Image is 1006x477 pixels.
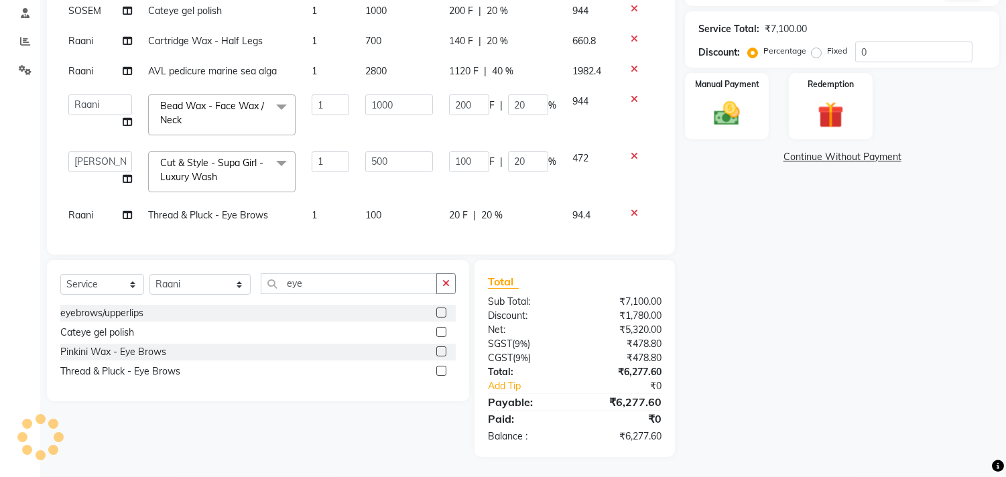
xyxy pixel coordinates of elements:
div: ₹478.80 [575,351,672,365]
span: 9% [515,338,527,349]
span: 140 F [449,34,473,48]
div: ₹0 [591,379,672,393]
span: 1 [312,65,317,77]
span: | [484,64,487,78]
span: F [489,155,495,169]
span: 660.8 [572,35,596,47]
div: ₹7,100.00 [765,22,807,36]
div: ₹6,277.60 [575,365,672,379]
span: Cateye gel polish [148,5,222,17]
img: _cash.svg [706,98,748,129]
span: Raani [68,35,93,47]
span: 9% [515,352,528,363]
div: Payable: [478,394,575,410]
div: Discount: [698,46,740,60]
div: ₹7,100.00 [575,295,672,309]
span: CGST [488,352,513,364]
div: Thread & Pluck - Eye Brows [60,364,180,379]
span: SOSEM [68,5,101,17]
span: | [473,208,476,222]
span: 20 F [449,208,468,222]
div: Paid: [478,411,575,427]
a: Add Tip [478,379,591,393]
span: 40 % [492,64,513,78]
div: Pinkini Wax - Eye Brows [60,345,166,359]
input: Search or Scan [261,273,437,294]
div: Discount: [478,309,575,323]
label: Redemption [808,78,854,90]
div: eyebrows/upperlips [60,306,143,320]
span: | [479,34,481,48]
a: x [182,114,188,126]
span: 944 [572,95,588,107]
div: Total: [478,365,575,379]
div: ( ) [478,351,575,365]
span: 1120 F [449,64,479,78]
label: Manual Payment [695,78,759,90]
div: Cateye gel polish [60,326,134,340]
span: 1 [312,5,317,17]
span: 20 % [481,208,503,222]
span: 1 [312,209,317,221]
div: ₹5,320.00 [575,323,672,337]
label: Fixed [827,45,847,57]
span: 1982.4 [572,65,601,77]
a: Continue Without Payment [688,150,997,164]
span: | [500,98,503,113]
span: 100 [365,209,381,221]
span: Raani [68,65,93,77]
img: _gift.svg [810,98,852,131]
span: Bead Wax - Face Wax / Neck [160,100,264,126]
div: ₹0 [575,411,672,427]
span: % [548,155,556,169]
span: F [489,98,495,113]
span: Raani [68,209,93,221]
div: Balance : [478,429,575,444]
label: Percentage [763,45,806,57]
span: Total [488,275,519,289]
a: x [217,171,223,183]
span: | [500,155,503,169]
span: Cartridge Wax - Half Legs [148,35,263,47]
span: 94.4 [572,209,590,221]
span: | [479,4,481,18]
span: 944 [572,5,588,17]
span: 2800 [365,65,387,77]
span: % [548,98,556,113]
span: Thread & Pluck - Eye Brows [148,209,268,221]
div: ₹478.80 [575,337,672,351]
div: ₹6,277.60 [575,429,672,444]
span: 200 F [449,4,473,18]
div: Service Total: [698,22,759,36]
span: AVL pedicure marine sea alga [148,65,277,77]
div: Net: [478,323,575,337]
span: SGST [488,338,512,350]
div: ₹1,780.00 [575,309,672,323]
div: ( ) [478,337,575,351]
div: Sub Total: [478,295,575,309]
div: ₹6,277.60 [575,394,672,410]
span: 20 % [487,4,508,18]
span: 472 [572,152,588,164]
span: 1 [312,35,317,47]
span: Cut & Style - Supa Girl - Luxury Wash [160,157,263,183]
span: 700 [365,35,381,47]
span: 1000 [365,5,387,17]
span: 20 % [487,34,508,48]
